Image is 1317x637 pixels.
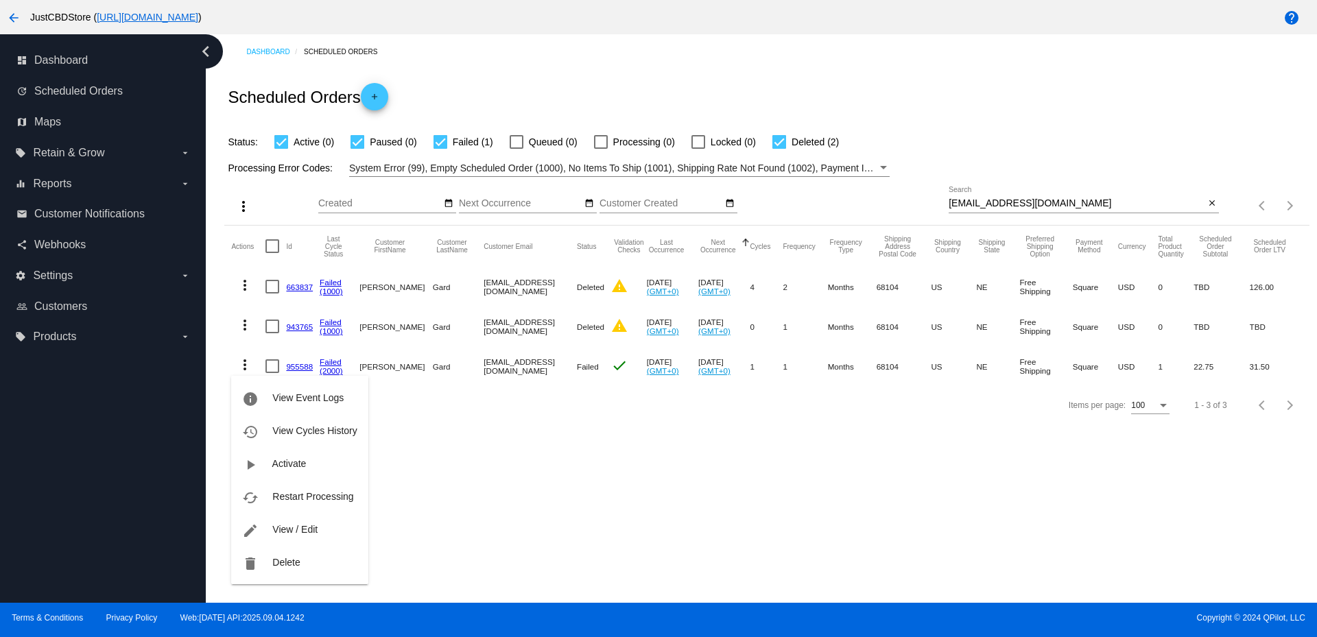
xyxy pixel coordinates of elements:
[272,392,344,403] span: View Event Logs
[272,458,307,469] span: Activate
[272,491,353,502] span: Restart Processing
[242,391,259,407] mat-icon: info
[242,490,259,506] mat-icon: cached
[272,425,357,436] span: View Cycles History
[272,524,318,535] span: View / Edit
[242,457,259,473] mat-icon: play_arrow
[242,424,259,440] mat-icon: history
[272,557,300,568] span: Delete
[242,555,259,572] mat-icon: delete
[242,522,259,539] mat-icon: edit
